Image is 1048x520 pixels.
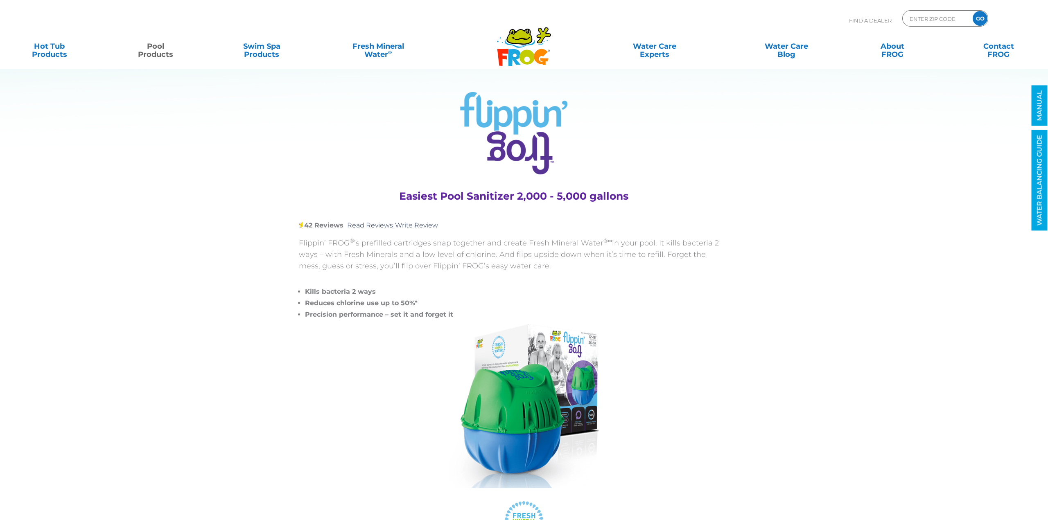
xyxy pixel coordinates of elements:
a: MANUAL [1032,86,1048,126]
img: Product Logo [460,92,568,175]
a: Water CareBlog [745,38,828,54]
strong: 42 Reviews [304,221,343,229]
a: PoolProducts [114,38,197,54]
input: GO [973,11,987,26]
div: | [299,209,729,237]
li: Kills bacteria 2 ways [305,286,729,297]
a: Read Reviews [347,221,393,229]
h3: Easiest Pool Sanitizer 2,000 - 5,000 gallons [309,189,718,203]
p: Flippin’ FROG ’s prefilled cartridges snap together and create Fresh Mineral Water in your pool. ... [299,237,729,272]
img: Product Flippin Frog [448,324,599,488]
a: Water CareExperts [587,38,722,54]
sup: ®∞ [603,237,612,244]
sup: ® [350,237,354,244]
a: ContactFROG [957,38,1040,54]
a: AboutFROG [851,38,934,54]
li: Precision performance – set it and forget it [305,309,729,320]
sup: ∞ [388,49,392,55]
a: WATER BALANCING GUIDE [1032,130,1048,231]
li: Reduces chlorine use up to 50%* [305,297,729,309]
a: Fresh MineralWater∞ [327,38,430,54]
img: Frog Products Logo [492,16,556,66]
a: Swim SpaProducts [220,38,303,54]
a: Hot TubProducts [8,38,91,54]
a: Write Review [395,221,438,229]
span: 5 [299,221,303,229]
p: Find A Dealer [849,10,892,31]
